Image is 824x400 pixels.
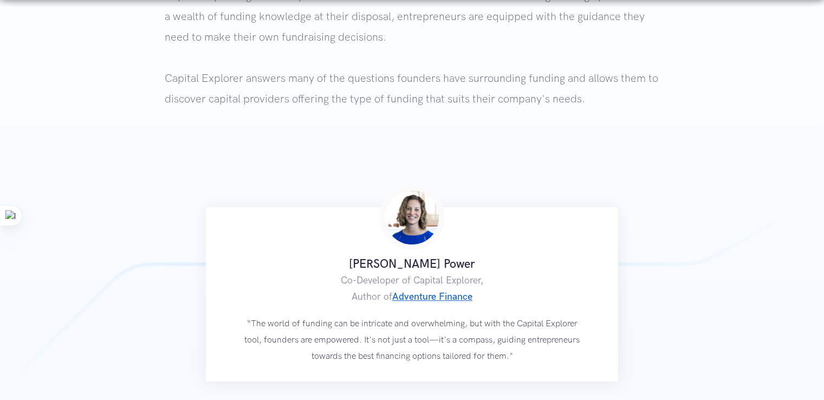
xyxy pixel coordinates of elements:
[349,257,475,272] strong: [PERSON_NAME] Power
[239,316,585,365] p: “The world of funding can be intricate and overwhelming, but with the Capital Explorer tool, foun...
[239,273,585,305] h3: Co-Developer of Capital Explorer, Author of
[380,185,445,250] img: Aunnie's photo
[392,291,472,302] a: Adventure Finance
